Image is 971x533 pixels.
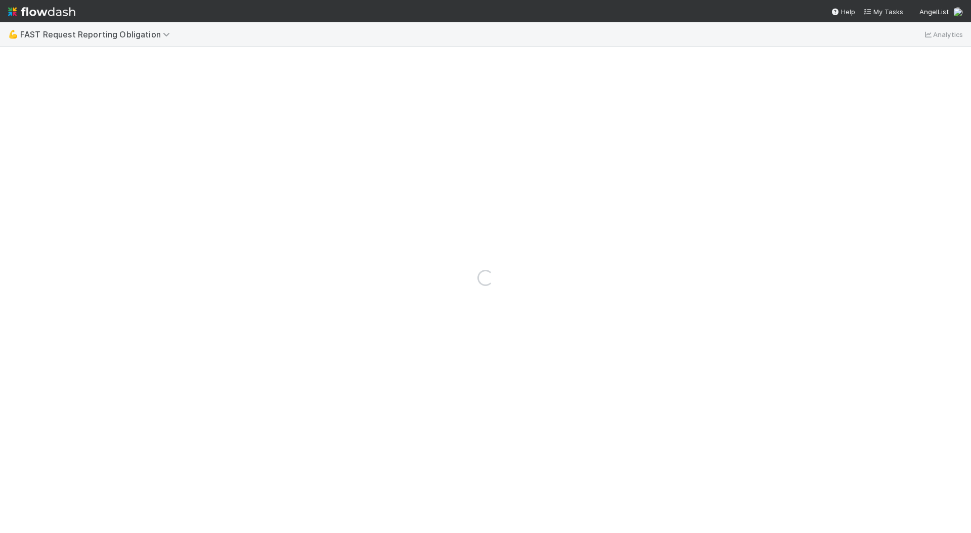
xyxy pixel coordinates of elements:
[953,7,963,17] img: avatar_218ae7b5-dcd5-4ccc-b5d5-7cc00ae2934f.png
[863,7,903,17] a: My Tasks
[863,8,903,16] span: My Tasks
[8,3,75,20] img: logo-inverted-e16ddd16eac7371096b0.svg
[831,7,855,17] div: Help
[919,8,949,16] span: AngelList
